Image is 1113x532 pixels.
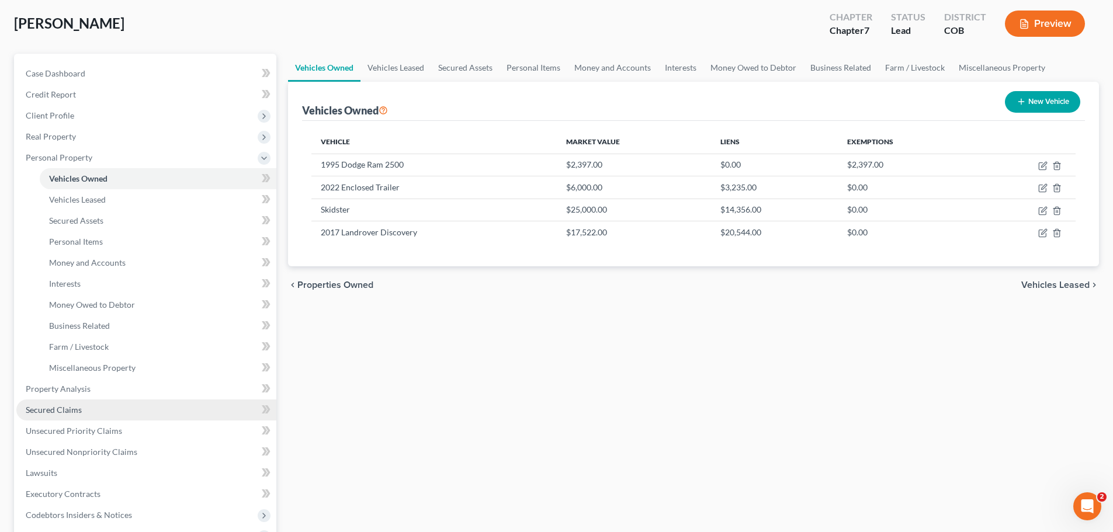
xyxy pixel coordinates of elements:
span: Money and Accounts [49,258,126,267]
div: District [944,11,986,24]
a: Personal Items [40,231,276,252]
a: Interests [40,273,276,294]
a: Secured Assets [40,210,276,231]
td: $17,522.00 [557,221,711,243]
span: Miscellaneous Property [49,363,136,373]
span: Interests [49,279,81,288]
div: Chapter [830,24,872,37]
a: Farm / Livestock [878,54,952,82]
span: Farm / Livestock [49,342,109,352]
th: Exemptions [838,130,976,154]
div: Chapter [830,11,872,24]
iframe: Intercom live chat [1073,492,1101,520]
span: Credit Report [26,89,76,99]
a: Interests [658,54,703,82]
i: chevron_right [1090,280,1099,290]
a: Case Dashboard [16,63,276,84]
a: Unsecured Nonpriority Claims [16,441,276,463]
td: $20,544.00 [711,221,838,243]
a: Unsecured Priority Claims [16,420,276,441]
button: chevron_left Properties Owned [288,280,373,290]
span: Case Dashboard [26,68,85,78]
span: Unsecured Priority Claims [26,426,122,436]
span: Properties Owned [297,280,373,290]
div: COB [944,24,986,37]
td: $14,356.00 [711,199,838,221]
a: Money and Accounts [40,252,276,273]
span: Secured Assets [49,215,103,225]
span: Personal Property [26,152,92,162]
td: $0.00 [711,154,838,176]
div: Vehicles Owned [302,103,388,117]
span: Vehicles Owned [49,173,108,183]
span: Lawsuits [26,468,57,478]
th: Vehicle [311,130,557,154]
span: Codebtors Insiders & Notices [26,510,132,520]
span: Unsecured Nonpriority Claims [26,447,137,457]
span: Vehicles Leased [49,194,106,204]
a: Business Related [40,315,276,336]
a: Vehicles Owned [288,54,360,82]
span: Executory Contracts [26,489,100,499]
a: Secured Claims [16,399,276,420]
a: Vehicles Leased [40,189,276,210]
td: 1995 Dodge Ram 2500 [311,154,557,176]
span: Real Property [26,131,76,141]
span: Secured Claims [26,405,82,415]
button: New Vehicle [1005,91,1080,113]
td: $6,000.00 [557,176,711,199]
span: 2 [1097,492,1107,502]
a: Miscellaneous Property [40,357,276,378]
td: 2022 Enclosed Trailer [311,176,557,199]
td: $25,000.00 [557,199,711,221]
a: Money Owed to Debtor [40,294,276,315]
span: Vehicles Leased [1021,280,1090,290]
a: Lawsuits [16,463,276,484]
a: Executory Contracts [16,484,276,505]
button: Vehicles Leased chevron_right [1021,280,1099,290]
div: Status [891,11,925,24]
a: Credit Report [16,84,276,105]
i: chevron_left [288,280,297,290]
td: $2,397.00 [557,154,711,176]
a: Vehicles Leased [360,54,431,82]
td: 2017 Landrover Discovery [311,221,557,243]
a: Property Analysis [16,378,276,399]
span: [PERSON_NAME] [14,15,124,32]
a: Money Owed to Debtor [703,54,803,82]
button: Preview [1005,11,1085,37]
th: Market Value [557,130,711,154]
span: Client Profile [26,110,74,120]
td: $2,397.00 [838,154,976,176]
td: $0.00 [838,176,976,199]
th: Liens [711,130,838,154]
a: Secured Assets [431,54,500,82]
span: 7 [864,25,869,36]
a: Money and Accounts [567,54,658,82]
a: Vehicles Owned [40,168,276,189]
td: Skidster [311,199,557,221]
a: Miscellaneous Property [952,54,1052,82]
a: Business Related [803,54,878,82]
span: Money Owed to Debtor [49,300,135,310]
a: Personal Items [500,54,567,82]
span: Property Analysis [26,384,91,394]
div: Lead [891,24,925,37]
a: Farm / Livestock [40,336,276,357]
td: $3,235.00 [711,176,838,199]
td: $0.00 [838,199,976,221]
span: Business Related [49,321,110,331]
span: Personal Items [49,237,103,246]
td: $0.00 [838,221,976,243]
